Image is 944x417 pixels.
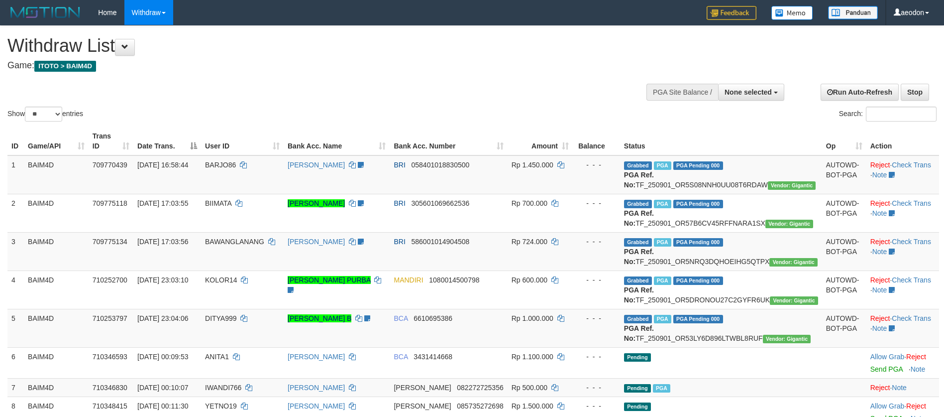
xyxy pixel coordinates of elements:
[7,127,24,155] th: ID
[673,238,723,247] span: PGA Pending
[7,271,24,309] td: 4
[911,365,926,373] a: Note
[624,171,654,189] b: PGA Ref. No:
[866,232,939,271] td: · ·
[872,248,887,256] a: Note
[573,127,620,155] th: Balance
[24,347,89,378] td: BAIM4D
[512,402,553,410] span: Rp 1.500.000
[7,378,24,397] td: 7
[870,276,890,284] a: Reject
[457,384,503,392] span: Copy 082272725356 to clipboard
[646,84,718,101] div: PGA Site Balance /
[394,276,423,284] span: MANDIRI
[673,315,723,323] span: PGA Pending
[769,258,818,267] span: Vendor URL: https://order5.1velocity.biz
[620,271,822,309] td: TF_250901_OR5DRONOU27C2GYFR6UK
[624,315,652,323] span: Grabbed
[288,238,345,246] a: [PERSON_NAME]
[870,238,890,246] a: Reject
[577,352,616,362] div: - - -
[866,127,939,155] th: Action
[653,384,670,393] span: Marked by aeolutan
[892,384,907,392] a: Note
[673,161,723,170] span: PGA Pending
[93,276,127,284] span: 710252700
[822,232,866,271] td: AUTOWD-BOT-PGA
[7,36,620,56] h1: Withdraw List
[620,155,822,194] td: TF_250901_OR5S08NNH0UU08T6RDAW
[137,402,188,410] span: [DATE] 00:11:30
[866,271,939,309] td: · ·
[872,324,887,332] a: Note
[872,286,887,294] a: Note
[394,402,451,410] span: [PERSON_NAME]
[205,384,241,392] span: IWANDI766
[412,199,470,207] span: Copy 305601069662536 to clipboard
[288,161,345,169] a: [PERSON_NAME]
[394,314,408,322] span: BCA
[624,200,652,208] span: Grabbed
[673,277,723,285] span: PGA Pending
[414,353,452,361] span: Copy 3431414668 to clipboard
[7,347,24,378] td: 6
[288,384,345,392] a: [PERSON_NAME]
[24,155,89,194] td: BAIM4D
[821,84,899,101] a: Run Auto-Refresh
[620,127,822,155] th: Status
[577,237,616,247] div: - - -
[133,127,201,155] th: Date Trans.: activate to sort column descending
[7,107,83,122] label: Show entries
[906,353,926,361] a: Reject
[93,314,127,322] span: 710253797
[771,6,813,20] img: Button%20Memo.svg
[866,155,939,194] td: · ·
[508,127,573,155] th: Amount: activate to sort column ascending
[34,61,96,72] span: ITOTO > BAIM4D
[288,276,371,284] a: [PERSON_NAME] PURBA
[414,314,452,322] span: Copy 6610695386 to clipboard
[137,161,188,169] span: [DATE] 16:58:44
[892,238,931,246] a: Check Trans
[24,271,89,309] td: BAIM4D
[906,402,926,410] a: Reject
[412,238,470,246] span: Copy 586001014904508 to clipboard
[137,199,188,207] span: [DATE] 17:03:55
[512,353,553,361] span: Rp 1.100.000
[624,353,651,362] span: Pending
[828,6,878,19] img: panduan.png
[137,238,188,246] span: [DATE] 17:03:56
[137,276,188,284] span: [DATE] 23:03:10
[137,384,188,392] span: [DATE] 00:10:07
[624,403,651,411] span: Pending
[512,161,553,169] span: Rp 1.450.000
[866,347,939,378] td: ·
[822,194,866,232] td: AUTOWD-BOT-PGA
[457,402,503,410] span: Copy 085735272698 to clipboard
[512,199,547,207] span: Rp 700.000
[205,314,237,322] span: DITYA999
[512,384,547,392] span: Rp 500.000
[137,314,188,322] span: [DATE] 23:04:06
[205,238,264,246] span: BAWANGLANANG
[763,335,811,343] span: Vendor URL: https://order5.1velocity.biz
[624,209,654,227] b: PGA Ref. No:
[205,276,237,284] span: KOLOR14
[93,402,127,410] span: 710348415
[7,194,24,232] td: 2
[624,161,652,170] span: Grabbed
[822,309,866,347] td: AUTOWD-BOT-PGA
[870,314,890,322] a: Reject
[24,194,89,232] td: BAIM4D
[577,160,616,170] div: - - -
[7,232,24,271] td: 3
[577,275,616,285] div: - - -
[24,309,89,347] td: BAIM4D
[25,107,62,122] select: Showentries
[866,107,937,122] input: Search:
[201,127,284,155] th: User ID: activate to sort column ascending
[725,88,772,96] span: None selected
[7,309,24,347] td: 5
[394,238,405,246] span: BRI
[718,84,784,101] button: None selected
